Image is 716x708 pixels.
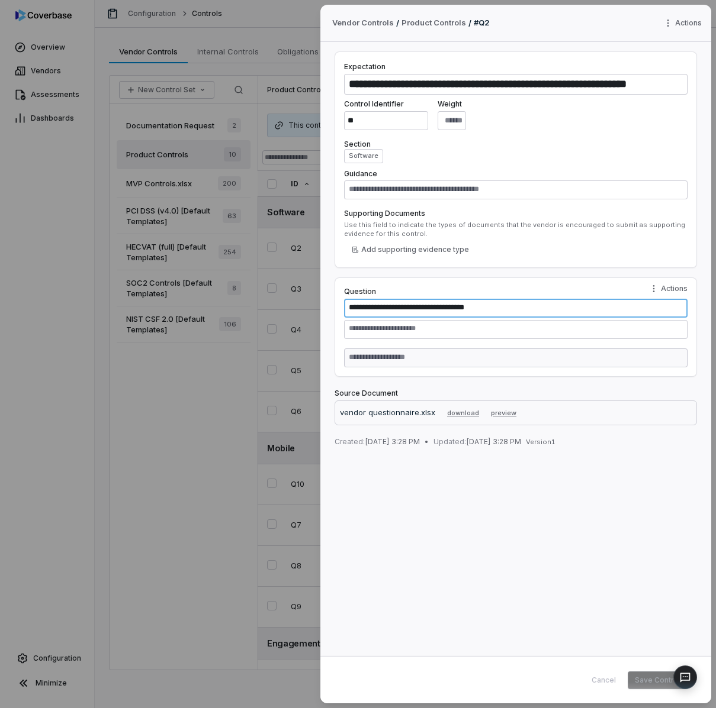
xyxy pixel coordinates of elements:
p: / [468,18,471,28]
label: Weight [438,99,466,109]
span: Updated: [434,437,466,446]
label: Section [344,140,688,149]
span: Vendor Controls [332,17,394,29]
button: Question actions [642,280,695,298]
button: Software [344,149,383,163]
button: Add supporting evidence type [344,241,477,258]
label: Control Identifier [344,99,428,109]
button: download [442,406,484,420]
span: # Q2 [474,18,490,27]
span: [DATE] 3:28 PM [434,437,521,447]
div: Use this field to indicate the types of documents that the vendor is encouraged to submit as supp... [344,221,688,238]
button: preview [491,406,516,420]
span: Created: [335,437,365,446]
label: Expectation [344,62,386,71]
label: Guidance [344,169,377,178]
span: [DATE] 3:28 PM [335,437,420,447]
button: More actions [660,14,709,32]
span: Version 1 [526,438,556,447]
span: • [425,437,429,447]
label: Source Document [335,389,697,398]
label: Question [344,287,688,296]
p: / [396,18,399,28]
a: Product Controls [402,17,466,29]
label: Supporting Documents [344,209,688,218]
p: vendor questionnaire.xlsx [340,407,435,419]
